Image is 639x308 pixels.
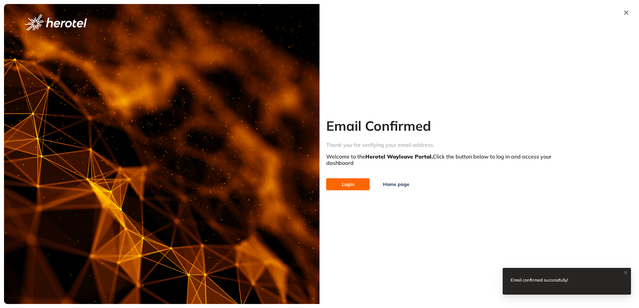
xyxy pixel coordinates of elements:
div: Welcome to the Click the button below to log in and access your dashboard [326,153,565,166]
img: logo [25,14,87,31]
span: Home page [383,181,409,188]
span: Herotel Wayleave Portal. [365,153,433,160]
h2: Email Confirmed [326,118,565,134]
span: Login [342,181,354,188]
button: Home page [372,178,420,190]
div: Email confirmed successfully! [511,276,576,284]
button: logo [14,14,98,31]
img: cover image [4,4,319,304]
div: Thank you for verifying your email address. [326,142,565,148]
button: Login [326,178,370,190]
